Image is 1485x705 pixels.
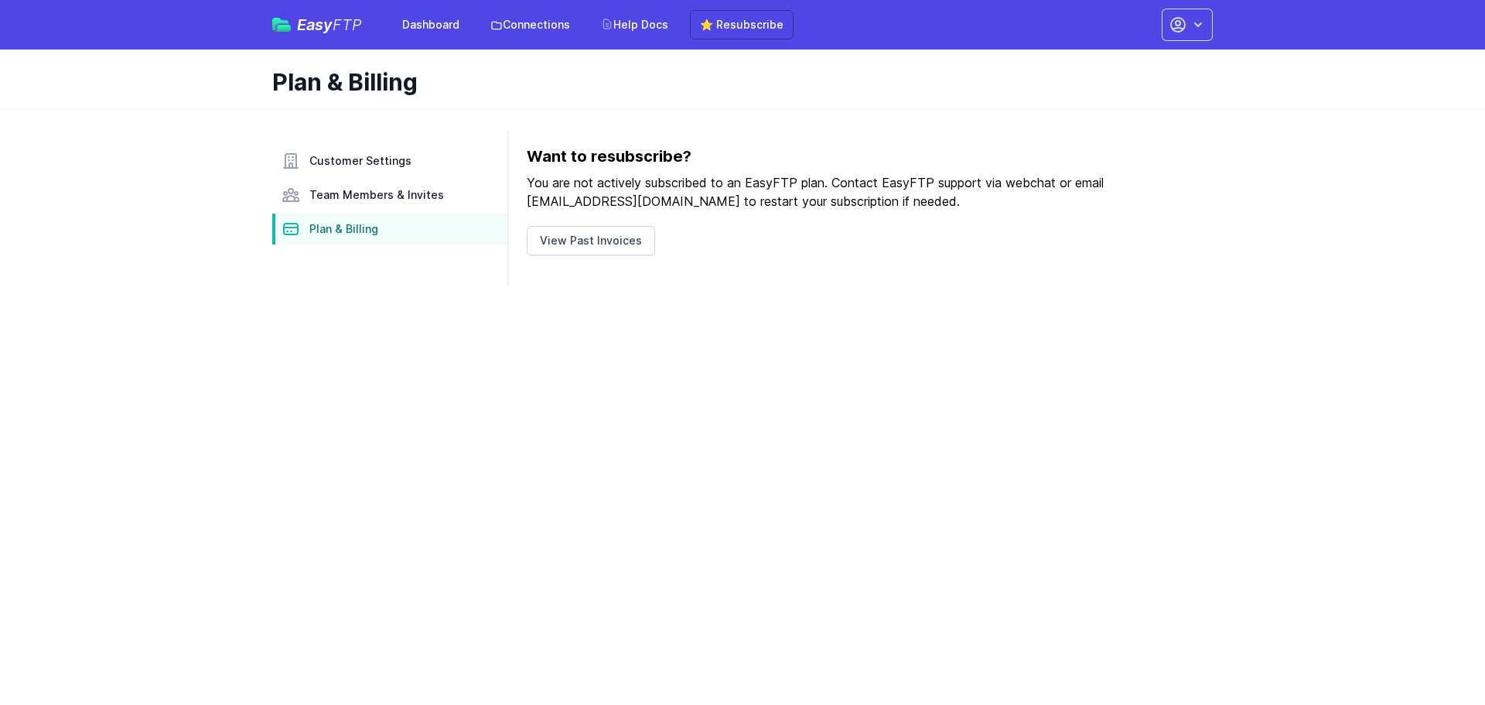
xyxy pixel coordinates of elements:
[309,153,411,169] span: Customer Settings
[481,11,579,39] a: Connections
[309,221,378,237] span: Plan & Billing
[690,10,794,39] a: ⭐ Resubscribe
[527,145,1194,173] h3: Want to resubscribe?
[272,214,507,245] a: Plan & Billing
[297,17,362,33] span: Easy
[272,180,507,210] a: Team Members & Invites
[309,187,444,203] span: Team Members & Invites
[527,173,1194,210] p: You are not actively subscribed to an EasyFTP plan. Contact EasyFTP support via webchat or email ...
[527,226,655,255] a: View Past Invoices
[592,11,678,39] a: Help Docs
[272,17,362,33] a: EasyFTP
[272,145,507,176] a: Customer Settings
[393,11,469,39] a: Dashboard
[272,68,1200,96] h1: Plan & Billing
[272,18,291,32] img: easyftp_logo.png
[333,15,362,34] span: FTP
